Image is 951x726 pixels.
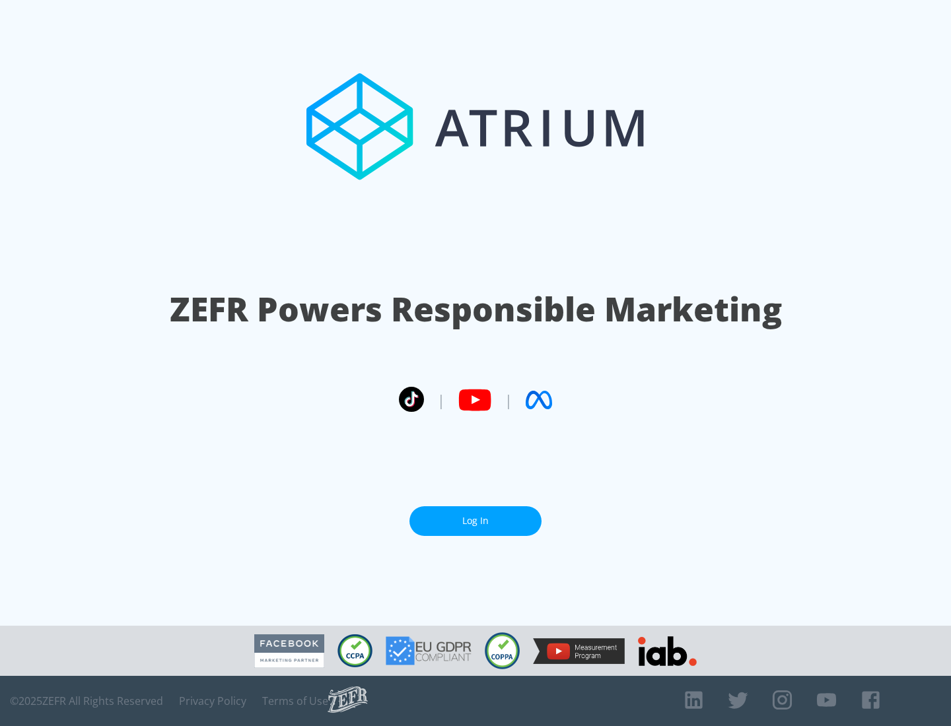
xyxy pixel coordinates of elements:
span: © 2025 ZEFR All Rights Reserved [10,694,163,708]
img: COPPA Compliant [485,632,520,669]
span: | [505,390,512,410]
img: Facebook Marketing Partner [254,634,324,668]
span: | [437,390,445,410]
a: Log In [409,506,542,536]
h1: ZEFR Powers Responsible Marketing [170,286,782,332]
img: CCPA Compliant [337,634,372,667]
img: GDPR Compliant [386,636,472,665]
a: Terms of Use [262,694,328,708]
img: IAB [638,636,697,666]
a: Privacy Policy [179,694,246,708]
img: YouTube Measurement Program [533,638,625,664]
